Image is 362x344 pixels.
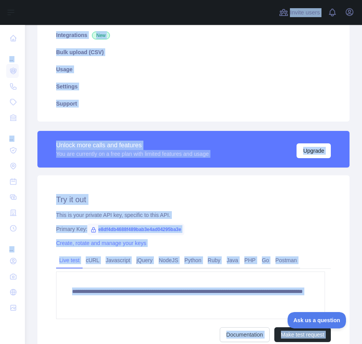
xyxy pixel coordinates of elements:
a: Java [224,254,242,266]
div: This is your private API key, specific to this API. [56,211,331,219]
div: ... [6,126,19,142]
a: Go [259,254,272,266]
a: Usage [47,61,340,78]
a: PHP [241,254,259,266]
div: You are currently on a free plan with limited features and usage [56,150,209,158]
a: Documentation [220,327,270,342]
a: cURL [83,254,102,266]
span: Invite users [290,8,320,17]
h2: Try it out [56,194,331,205]
a: Live test [56,254,83,266]
button: Make test request [274,327,331,342]
button: Invite users [277,6,321,19]
a: Python [181,254,205,266]
div: Primary Key: [56,225,331,233]
iframe: Toggle Customer Support [288,312,346,328]
a: NodeJS [155,254,181,266]
a: Bulk upload (CSV) [47,44,340,61]
span: New [92,32,110,39]
a: Integrations New [47,26,340,44]
a: Create, rotate and manage your keys [56,240,146,246]
div: ... [6,237,19,252]
span: e8df4db4688f489bab3e4ad04295ba3e [87,224,184,235]
a: jQuery [133,254,155,266]
button: Upgrade [297,143,331,158]
div: Unlock more calls and features [56,141,209,150]
a: Support [47,95,340,112]
a: Settings [47,78,340,95]
a: Postman [272,254,300,266]
div: ... [6,47,19,62]
a: Ruby [205,254,224,266]
a: Javascript [102,254,133,266]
